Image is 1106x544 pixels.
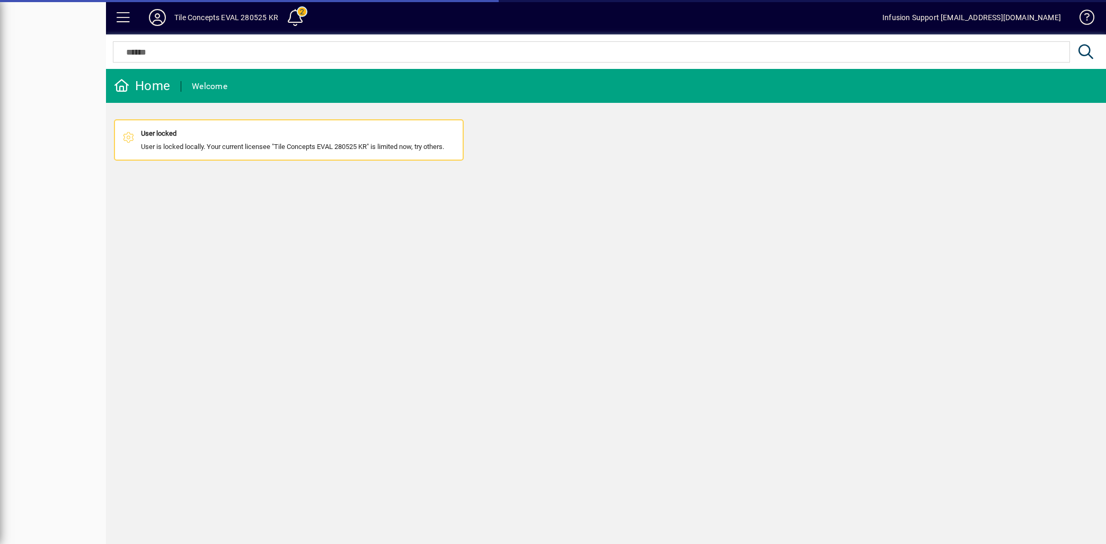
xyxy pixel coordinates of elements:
[1072,2,1093,37] a: Knowledge Base
[882,9,1061,26] div: Infusion Support [EMAIL_ADDRESS][DOMAIN_NAME]
[114,77,170,94] div: Home
[174,9,278,26] div: Tile Concepts EVAL 280525 KR
[192,78,227,95] div: Welcome
[141,128,444,139] div: User locked
[141,128,444,152] div: User is locked locally. Your current licensee "Tile Concepts EVAL 280525 KR" is limited now, try ...
[140,8,174,27] button: Profile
